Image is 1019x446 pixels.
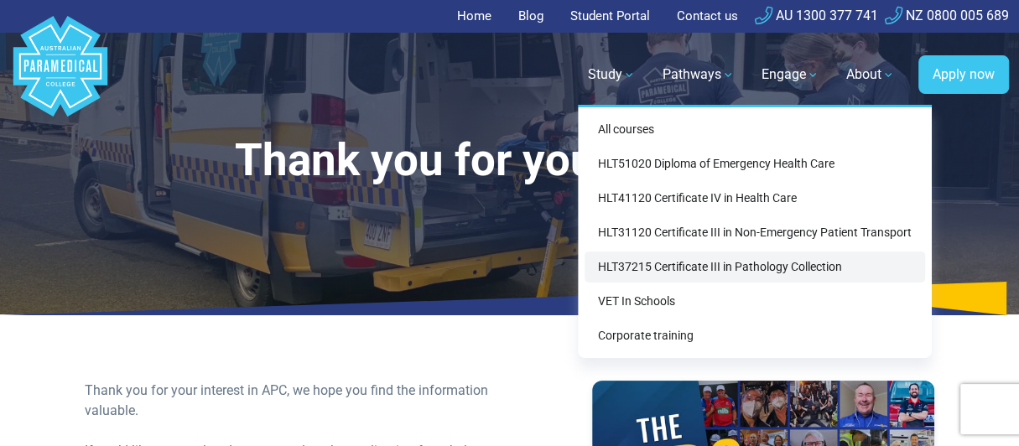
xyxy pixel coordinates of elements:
[10,33,111,117] a: Australian Paramedical College
[578,105,932,358] div: Study
[755,8,878,23] a: AU 1300 377 741
[751,51,829,98] a: Engage
[585,183,925,214] a: HLT41120 Certificate IV in Health Care
[652,51,745,98] a: Pathways
[85,134,933,187] h1: Thank you for your enquiry!
[585,217,925,248] a: HLT31120 Certificate III in Non-Emergency Patient Transport
[585,320,925,351] a: Corporate training
[918,55,1009,94] a: Apply now
[585,114,925,145] a: All courses
[578,51,646,98] a: Study
[585,252,925,283] a: HLT37215 Certificate III in Pathology Collection
[85,381,499,421] div: Thank you for your interest in APC, we hope you find the information valuable.
[885,8,1009,23] a: NZ 0800 005 689
[585,286,925,317] a: VET In Schools
[836,51,905,98] a: About
[585,148,925,179] a: HLT51020 Diploma of Emergency Health Care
